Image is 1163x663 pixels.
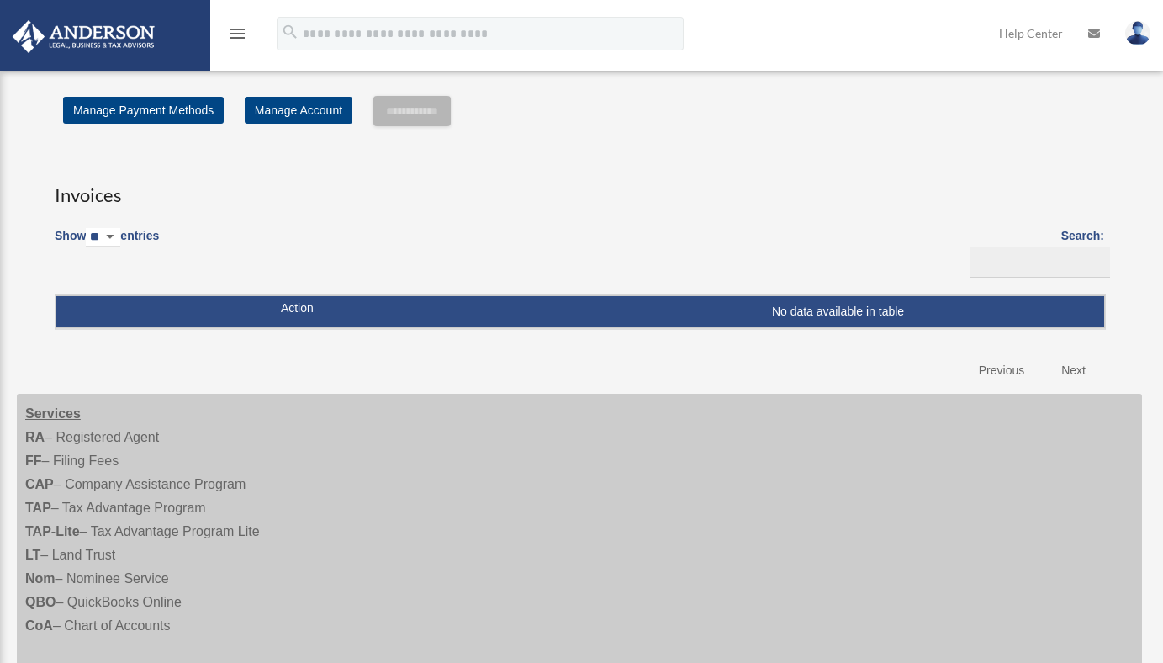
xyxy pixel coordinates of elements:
strong: RA [25,430,45,444]
strong: QBO [25,595,56,609]
i: menu [227,24,247,44]
a: Manage Payment Methods [63,97,224,124]
a: Next [1049,353,1098,388]
strong: LT [25,548,40,562]
a: Previous [966,353,1037,388]
td: No data available in table [56,296,1104,328]
img: Anderson Advisors Platinum Portal [8,20,160,53]
label: Show entries [55,225,159,264]
strong: FF [25,453,42,468]
img: User Pic [1125,21,1150,45]
input: Search: [970,247,1110,278]
strong: CAP [25,477,54,491]
a: menu [227,29,247,44]
a: Manage Account [245,97,352,124]
strong: Nom [25,571,56,586]
strong: Services [25,406,81,421]
strong: TAP-Lite [25,524,80,538]
select: Showentries [86,228,120,247]
h3: Invoices [55,167,1104,209]
i: search [281,23,299,41]
strong: CoA [25,618,53,633]
strong: TAP [25,501,51,515]
label: Search: [964,225,1104,278]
